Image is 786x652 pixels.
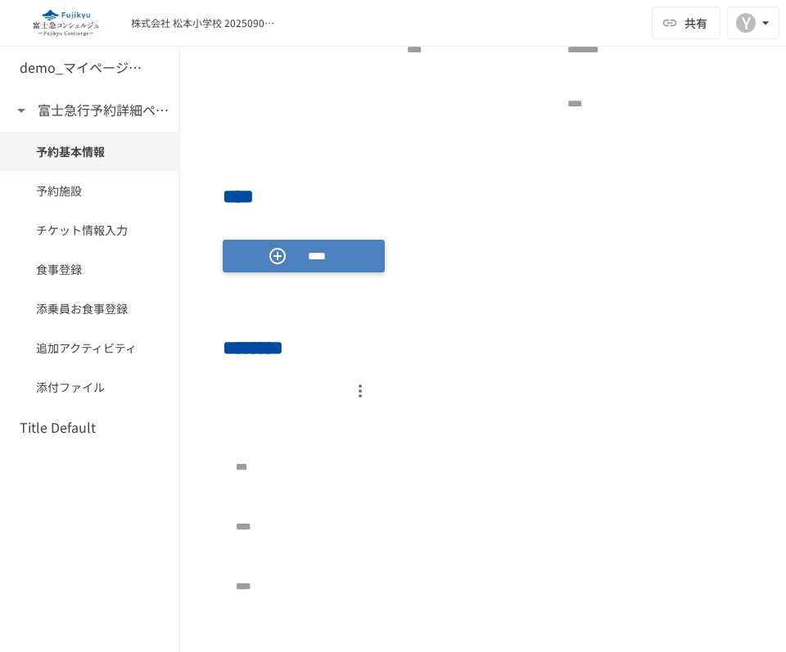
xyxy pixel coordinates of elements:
[20,57,151,79] h6: demo_マイページ詳細
[36,221,143,239] span: チケット情報入力
[652,7,720,39] button: 共有
[13,10,118,36] img: eQeGXtYPV2fEKIA3pizDiVdzO5gJTl2ahLbsPaD2E4R
[727,7,779,39] button: Y
[20,417,96,438] h6: Title Default
[36,142,143,160] span: 予約基本情報
[684,14,707,32] span: 共有
[36,299,143,317] span: 添乗員お食事登録
[36,182,143,200] span: 予約施設
[736,13,756,33] div: Y
[131,16,278,30] div: 株式会社 松本小学校 202509050820
[38,100,169,121] h6: 富士急行予約詳細ページ
[36,378,143,396] span: 添付ファイル
[36,260,143,278] span: 食事登録
[36,339,143,357] span: 追加アクティビティ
